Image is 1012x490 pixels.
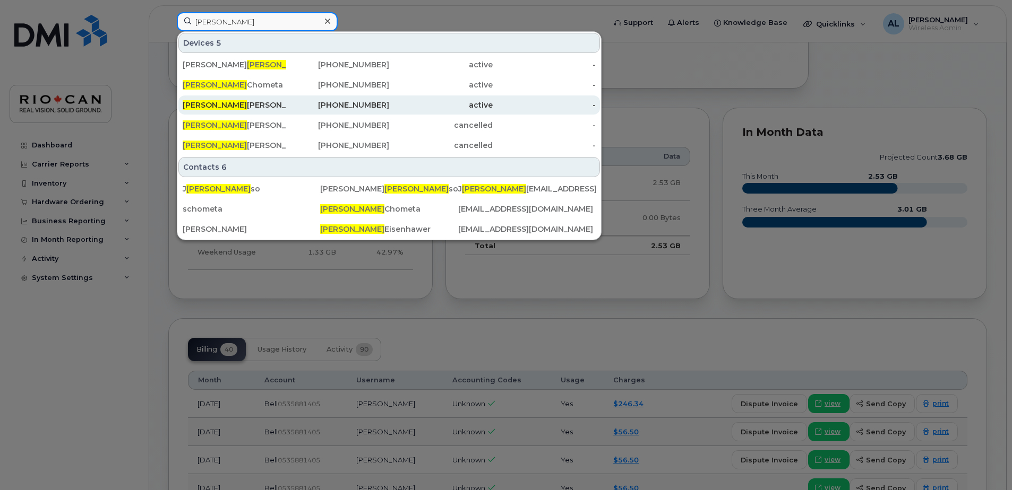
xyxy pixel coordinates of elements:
div: [PHONE_NUMBER] [286,120,390,130]
div: [PERSON_NAME] son [320,183,458,194]
a: [PERSON_NAME]Chometa[PHONE_NUMBER]active- [178,75,600,94]
a: [PERSON_NAME][PERSON_NAME][PHONE_NUMBER]cancelled- [178,136,600,155]
div: [PHONE_NUMBER] [286,59,390,70]
a: J[PERSON_NAME]so[PERSON_NAME][PERSON_NAME]sonJ[PERSON_NAME][EMAIL_ADDRESS][DOMAIN_NAME] [178,179,600,198]
div: Eisenhawer [320,224,458,234]
span: [PERSON_NAME] [320,204,384,214]
div: active [389,80,493,90]
div: J [EMAIL_ADDRESS][DOMAIN_NAME] [458,183,596,194]
div: [EMAIL_ADDRESS][DOMAIN_NAME] [458,224,596,234]
a: [PERSON_NAME][PERSON_NAME][PHONE_NUMBER]cancelled- [178,116,600,135]
span: [PERSON_NAME] [186,184,251,194]
span: [PERSON_NAME] [183,80,247,90]
div: schometa [183,204,320,214]
div: Chometa [320,204,458,214]
div: - [493,120,596,130]
div: J so [183,183,320,194]
span: [PERSON_NAME] [183,120,247,130]
a: [PERSON_NAME][PERSON_NAME][PHONE_NUMBER]active- [178,95,600,115]
div: - [493,100,596,110]
div: [PERSON_NAME] son [183,59,286,70]
span: [PERSON_NAME] [183,100,247,110]
div: active [389,59,493,70]
div: Chometa [183,80,286,90]
span: [PERSON_NAME] [183,141,247,150]
div: [PERSON_NAME] [183,120,286,130]
div: cancelled [389,120,493,130]
span: [PERSON_NAME] [247,60,311,69]
div: [PERSON_NAME] [183,224,320,234]
span: 5 [216,38,221,48]
input: Find something... [177,12,338,31]
span: 6 [221,162,227,172]
span: [PERSON_NAME] [384,184,449,194]
a: [PERSON_NAME][PERSON_NAME]Eisenhawer[EMAIL_ADDRESS][DOMAIN_NAME] [178,220,600,239]
div: [PHONE_NUMBER] [286,80,390,90]
a: [PERSON_NAME][PERSON_NAME]son[PHONE_NUMBER]active- [178,55,600,74]
span: [PERSON_NAME] [462,184,526,194]
a: schometa[PERSON_NAME]Chometa[EMAIL_ADDRESS][DOMAIN_NAME] [178,199,600,218]
div: [PHONE_NUMBER] [286,140,390,151]
div: cancelled [389,140,493,151]
div: Devices [178,33,600,53]
div: [PHONE_NUMBER] [286,100,390,110]
div: - [493,80,596,90]
div: - [493,140,596,151]
div: [PERSON_NAME] [183,140,286,151]
div: [PERSON_NAME] [183,100,286,110]
div: active [389,100,493,110]
div: Contacts [178,157,600,177]
div: [EMAIL_ADDRESS][DOMAIN_NAME] [458,204,596,214]
div: - [493,59,596,70]
span: [PERSON_NAME] [320,224,384,234]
